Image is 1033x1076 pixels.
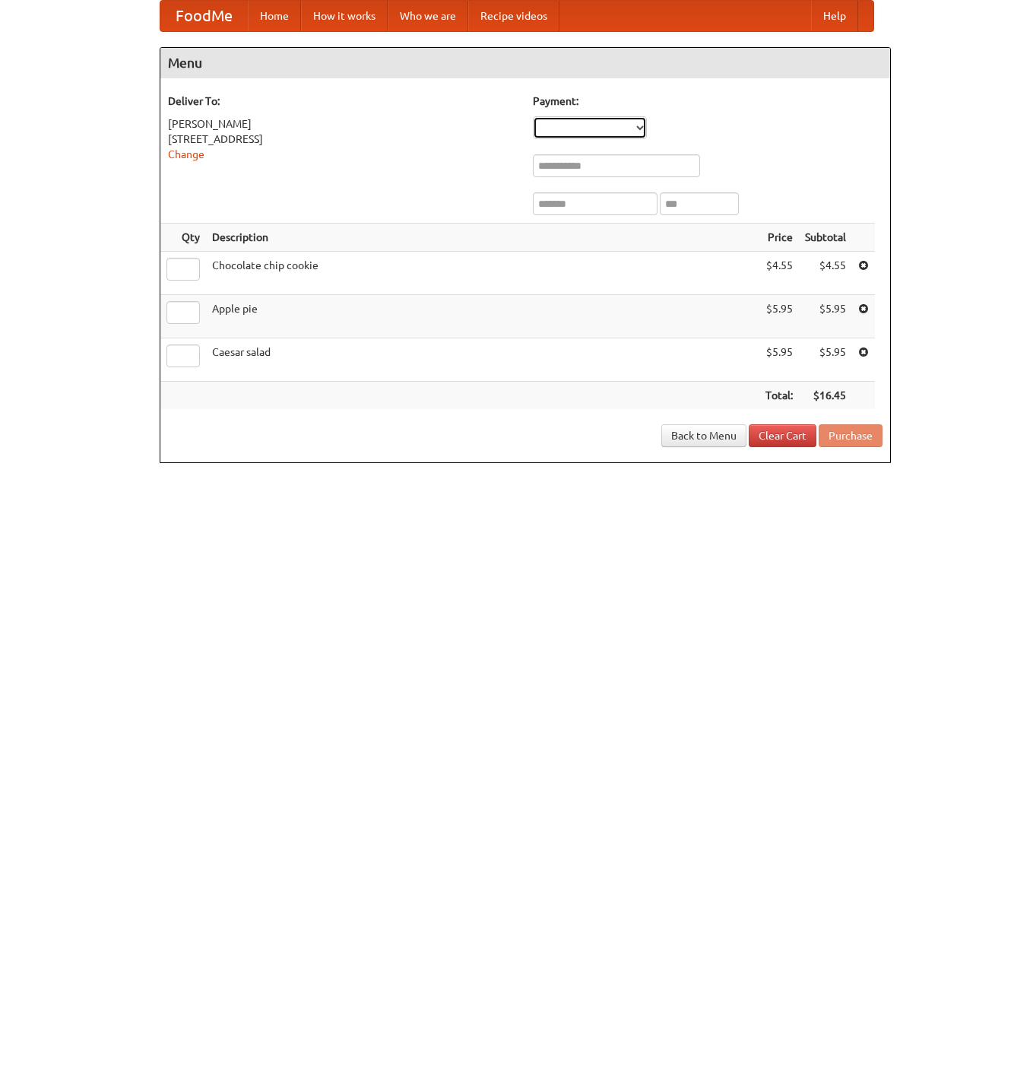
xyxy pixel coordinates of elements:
a: Back to Menu [661,424,746,447]
td: Apple pie [206,295,759,338]
th: Qty [160,224,206,252]
a: FoodMe [160,1,248,31]
td: $5.95 [799,295,852,338]
a: Recipe videos [468,1,559,31]
td: Chocolate chip cookie [206,252,759,295]
th: $16.45 [799,382,852,410]
th: Price [759,224,799,252]
a: Clear Cart [749,424,816,447]
th: Description [206,224,759,252]
a: Home [248,1,301,31]
h5: Payment: [533,94,882,109]
th: Total: [759,382,799,410]
h5: Deliver To: [168,94,518,109]
td: $4.55 [799,252,852,295]
td: $4.55 [759,252,799,295]
button: Purchase [819,424,882,447]
a: Change [168,148,204,160]
a: How it works [301,1,388,31]
th: Subtotal [799,224,852,252]
div: [PERSON_NAME] [168,116,518,132]
h4: Menu [160,48,890,78]
td: Caesar salad [206,338,759,382]
div: [STREET_ADDRESS] [168,132,518,147]
a: Who we are [388,1,468,31]
td: $5.95 [759,338,799,382]
a: Help [811,1,858,31]
td: $5.95 [759,295,799,338]
td: $5.95 [799,338,852,382]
